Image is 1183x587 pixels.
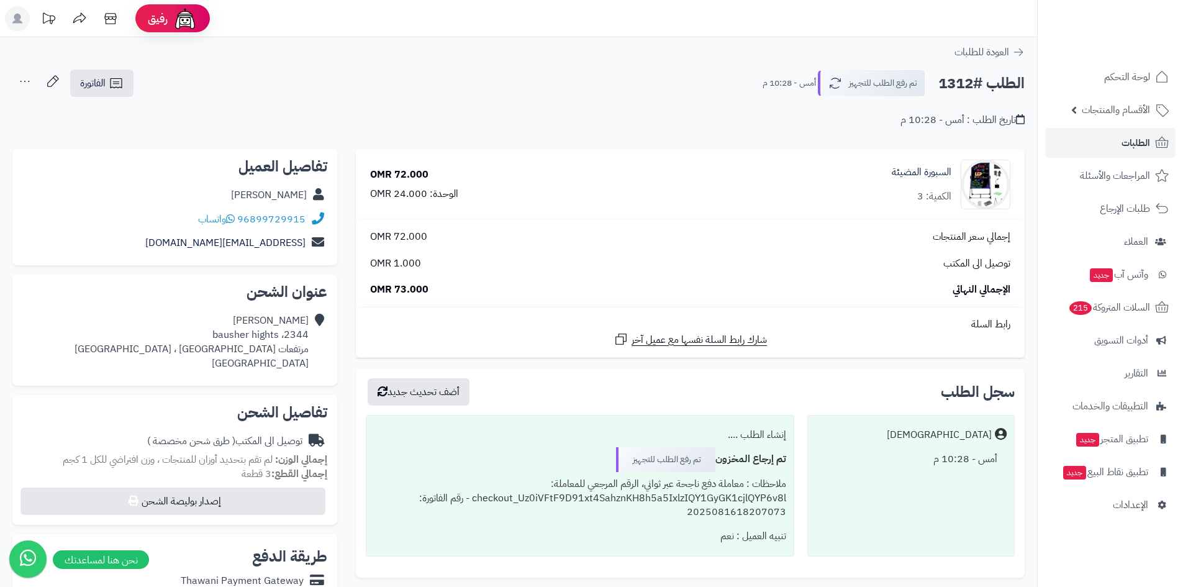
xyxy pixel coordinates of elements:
[1062,463,1148,481] span: تطبيق نقاط البيع
[938,71,1025,96] h2: الطلب #1312
[22,284,327,299] h2: عنوان الشحن
[1069,301,1092,315] span: 215
[815,447,1007,471] div: أمس - 10:28 م
[70,70,134,97] a: الفاتورة
[943,257,1010,271] span: توصيل الى المكتب
[33,6,64,34] a: تحديثات المنصة
[961,160,1010,209] img: 1654508197-71A9dsPQkLL._AC_UL200_SR200,200_-90x90.jpg
[148,11,168,26] span: رفيق
[1045,260,1176,289] a: وآتس آبجديد
[1045,62,1176,92] a: لوحة التحكم
[370,283,428,297] span: 73.000 OMR
[1068,299,1150,316] span: السلات المتروكة
[370,257,421,271] span: 1.000 OMR
[933,230,1010,244] span: إجمالي سعر المنتجات
[80,76,106,91] span: الفاتورة
[954,45,1009,60] span: العودة للطلبات
[1045,128,1176,158] a: الطلبات
[953,283,1010,297] span: الإجمالي النهائي
[370,187,458,201] div: الوحدة: 24.000 OMR
[271,466,327,481] strong: إجمالي القطع:
[1099,35,1171,61] img: logo-2.png
[361,317,1020,332] div: رابط السلة
[275,452,327,467] strong: إجمالي الوزن:
[941,385,1015,399] h3: سجل الطلب
[242,466,327,481] small: 3 قطعة
[616,447,715,472] div: تم رفع الطلب للتجهيز
[1082,101,1150,119] span: الأقسام والمنتجات
[954,45,1025,60] a: العودة للطلبات
[22,159,327,174] h2: تفاصيل العميل
[1100,200,1150,217] span: طلبات الإرجاع
[374,524,786,548] div: تنبيه العميل : نعم
[1090,268,1113,282] span: جديد
[1104,68,1150,86] span: لوحة التحكم
[900,113,1025,127] div: تاريخ الطلب : أمس - 10:28 م
[1045,325,1176,355] a: أدوات التسويق
[614,332,767,347] a: شارك رابط السلة نفسها مع عميل آخر
[887,428,992,442] div: [DEMOGRAPHIC_DATA]
[1045,424,1176,454] a: تطبيق المتجرجديد
[173,6,197,31] img: ai-face.png
[252,549,327,564] h2: طريقة الدفع
[715,452,786,466] b: تم إرجاع المخزون
[237,212,306,227] a: 96899729915
[1075,430,1148,448] span: تطبيق المتجر
[1113,496,1148,514] span: الإعدادات
[1045,227,1176,257] a: العملاء
[1045,358,1176,388] a: التقارير
[1080,167,1150,184] span: المراجعات والأسئلة
[818,70,925,96] button: تم رفع الطلب للتجهيز
[374,423,786,447] div: إنشاء الطلب ....
[75,314,309,370] div: [PERSON_NAME] 2344، bausher hights مرتفعات [GEOGRAPHIC_DATA] ، [GEOGRAPHIC_DATA] [GEOGRAPHIC_DATA]
[1124,233,1148,250] span: العملاء
[632,333,767,347] span: شارك رابط السلة نفسها مع عميل آخر
[231,188,307,202] div: [PERSON_NAME]
[370,230,427,244] span: 72.000 OMR
[1072,398,1148,415] span: التطبيقات والخدمات
[1045,293,1176,322] a: السلات المتروكة215
[1089,266,1148,283] span: وآتس آب
[374,472,786,525] div: ملاحظات : معاملة دفع ناجحة عبر ثواني، الرقم المرجعي للمعاملة: checkout_Uz0iVFtF9D91xt4SahznKH8h5a...
[1063,466,1086,480] span: جديد
[917,189,951,204] div: الكمية: 3
[22,405,327,420] h2: تفاصيل الشحن
[1122,134,1150,152] span: الطلبات
[20,488,325,515] button: إصدار بوليصة الشحن
[763,77,816,89] small: أمس - 10:28 م
[1076,433,1099,447] span: جديد
[1045,457,1176,487] a: تطبيق نقاط البيعجديد
[1045,391,1176,421] a: التطبيقات والخدمات
[147,434,302,448] div: توصيل الى المكتب
[1125,365,1148,382] span: التقارير
[1045,194,1176,224] a: طلبات الإرجاع
[1045,161,1176,191] a: المراجعات والأسئلة
[892,165,951,180] a: السبورة المضيئة
[147,434,235,448] span: ( طرق شحن مخصصة )
[63,452,273,467] span: لم تقم بتحديد أوزان للمنتجات ، وزن افتراضي للكل 1 كجم
[370,168,428,182] div: 72.000 OMR
[368,378,469,406] button: أضف تحديث جديد
[145,235,306,250] a: [EMAIL_ADDRESS][DOMAIN_NAME]
[198,212,235,227] a: واتساب
[1045,490,1176,520] a: الإعدادات
[1094,332,1148,349] span: أدوات التسويق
